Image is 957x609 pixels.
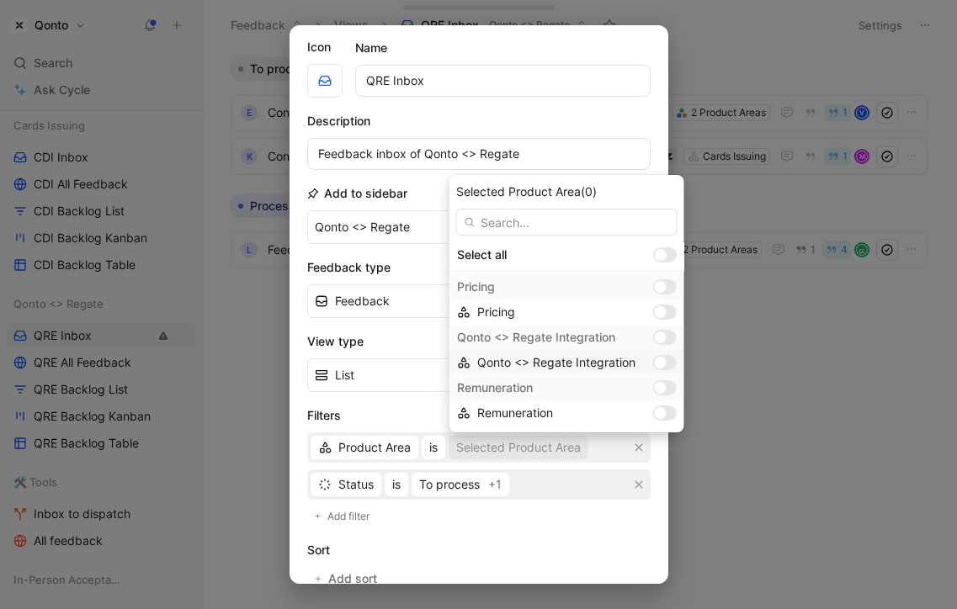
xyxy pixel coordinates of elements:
[456,182,678,202] div: Selected Product Area (0)
[477,405,553,420] span: Remuneration
[477,355,635,369] span: Qonto <> Regate Integration
[456,209,678,236] input: Search...
[457,277,646,297] div: Pricing
[457,245,646,265] div: Select all
[457,378,646,398] div: Remuneration
[457,327,646,347] div: Qonto <> Regate Integration
[477,304,515,319] span: Pricing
